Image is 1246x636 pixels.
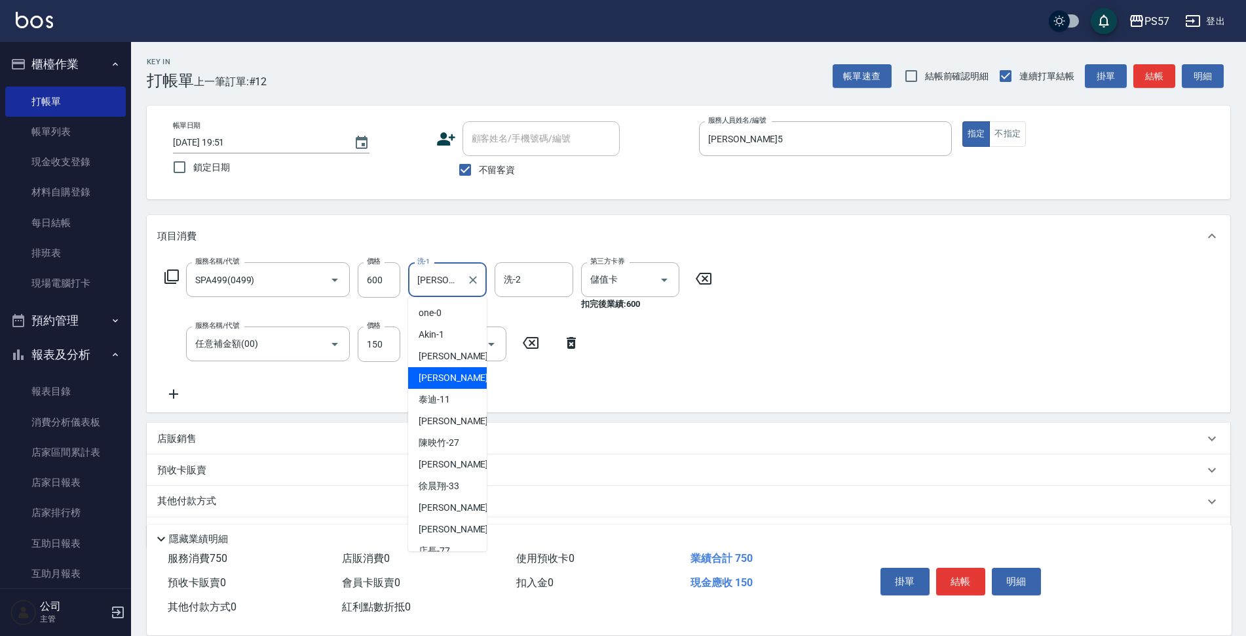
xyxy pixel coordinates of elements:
[157,464,206,477] p: 預收卡販賣
[147,58,194,66] h2: Key In
[419,414,501,428] span: [PERSON_NAME] -22
[157,432,197,446] p: 店販銷售
[147,71,194,90] h3: 打帳單
[194,73,267,90] span: 上一筆訂單:#12
[419,501,501,515] span: [PERSON_NAME] -46
[157,229,197,243] p: 項目消費
[417,256,430,266] label: 洗-1
[962,121,991,147] button: 指定
[690,576,753,589] span: 現金應收 150
[936,568,985,595] button: 結帳
[1180,9,1230,33] button: 登出
[324,334,345,355] button: Open
[5,498,126,528] a: 店家排行榜
[1133,64,1175,89] button: 結帳
[708,115,766,125] label: 服務人員姓名/編號
[5,304,126,338] button: 預約管理
[516,552,575,565] span: 使用預收卡 0
[342,601,411,613] span: 紅利點數折抵 0
[5,47,126,81] button: 櫃檯作業
[1144,13,1169,30] div: PS57
[419,479,459,493] span: 徐晨翔 -33
[419,523,501,536] span: [PERSON_NAME] -55
[173,121,200,130] label: 帳單日期
[342,552,390,565] span: 店販消費 0
[173,132,341,153] input: YYYY/MM/DD hh:mm
[147,215,1230,257] div: 項目消費
[5,268,126,298] a: 現場電腦打卡
[419,306,442,320] span: one -0
[581,297,687,311] p: 扣完後業績: 600
[989,121,1026,147] button: 不指定
[168,601,236,613] span: 其他付款方式 0
[147,423,1230,454] div: 店販銷售
[147,486,1230,517] div: 其他付款方式
[992,568,1041,595] button: 明細
[342,576,400,589] span: 會員卡販賣 0
[1019,70,1074,83] span: 連續打單結帳
[10,599,37,626] img: Person
[925,70,989,83] span: 結帳前確認明細
[464,271,482,289] button: Clear
[5,147,126,177] a: 現金收支登錄
[193,161,230,174] span: 鎖定日期
[880,568,930,595] button: 掛單
[5,407,126,437] a: 消費分析儀表板
[5,528,126,559] a: 互助日報表
[516,576,554,589] span: 扣入金 0
[168,552,227,565] span: 服務消費 750
[419,328,444,342] span: Akin -1
[833,64,892,89] button: 帳單速查
[5,559,126,589] a: 互助月報表
[324,269,345,290] button: Open
[346,127,377,159] button: Choose date, selected date is 2025-10-12
[168,576,226,589] span: 預收卡販賣 0
[419,393,450,407] span: 泰迪 -11
[419,371,496,385] span: [PERSON_NAME] -5
[147,454,1230,486] div: 預收卡販賣
[5,437,126,467] a: 店家區間累計表
[690,552,753,565] span: 業績合計 750
[654,269,675,290] button: Open
[5,208,126,238] a: 每日結帳
[1182,64,1224,89] button: 明細
[5,376,126,407] a: 報表目錄
[40,613,107,625] p: 主管
[419,349,496,363] span: [PERSON_NAME] -2
[5,338,126,372] button: 報表及分析
[419,544,450,558] span: 店長 -77
[479,163,516,177] span: 不留客資
[5,238,126,268] a: 排班表
[590,256,624,266] label: 第三方卡券
[5,467,126,498] a: 店家日報表
[195,256,239,266] label: 服務名稱/代號
[169,532,228,546] p: 隱藏業績明細
[5,177,126,207] a: 材料自購登錄
[195,321,239,330] label: 服務名稱/代號
[367,321,381,330] label: 價格
[16,12,53,28] img: Logo
[5,87,126,117] a: 打帳單
[419,436,459,450] span: 陳映竹 -27
[481,334,502,355] button: Open
[40,600,107,613] h5: 公司
[147,517,1230,549] div: 備註及來源
[1123,8,1175,35] button: PS57
[1085,64,1127,89] button: 掛單
[5,117,126,147] a: 帳單列表
[419,458,501,471] span: [PERSON_NAME] -28
[367,256,381,266] label: 價格
[1091,8,1117,34] button: save
[157,494,223,509] p: 其他付款方式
